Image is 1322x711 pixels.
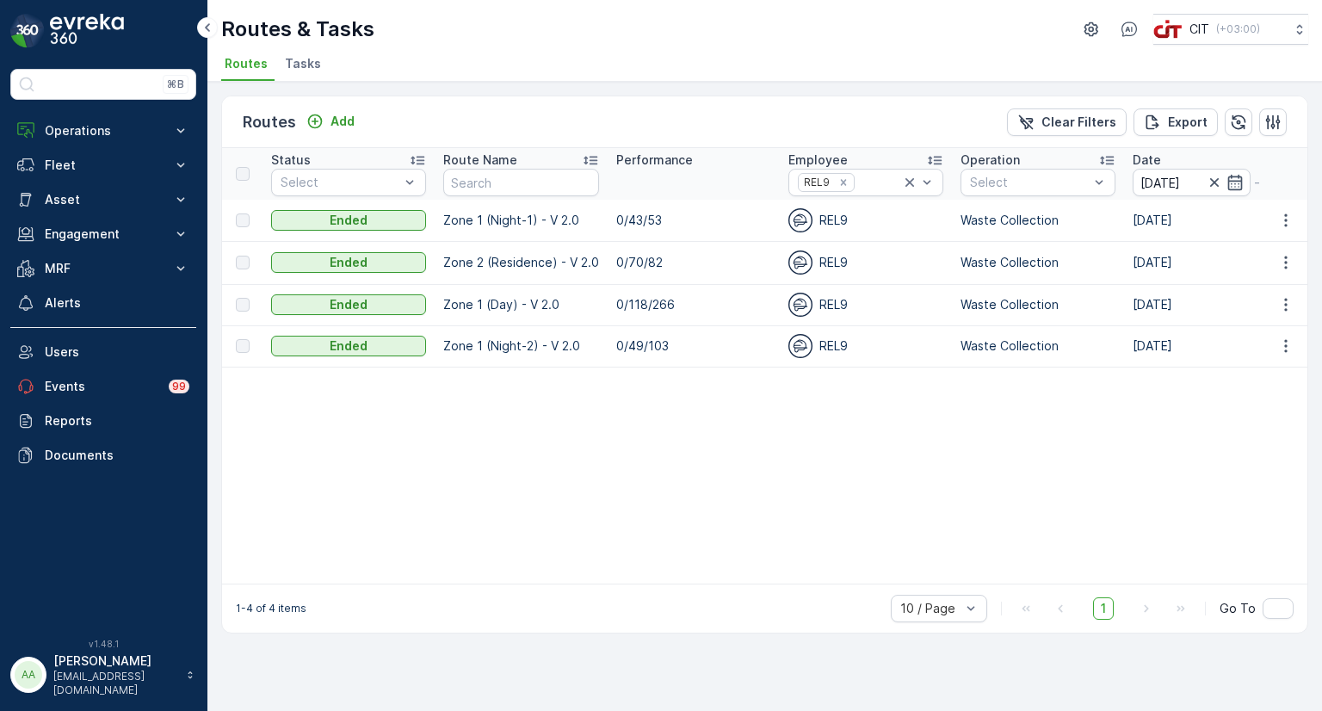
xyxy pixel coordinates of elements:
[271,252,426,273] button: Ended
[788,334,812,358] img: svg%3e
[330,254,368,271] p: Ended
[172,380,186,393] p: 99
[788,151,848,169] p: Employee
[10,639,196,649] span: v 1.48.1
[961,151,1020,169] p: Operation
[970,174,1089,191] p: Select
[10,182,196,217] button: Asset
[608,284,780,325] td: 0/118/266
[330,113,355,130] p: Add
[271,294,426,315] button: Ended
[1093,597,1114,620] span: 1
[608,325,780,367] td: 0/49/103
[45,260,162,277] p: MRF
[1216,22,1260,36] p: ( +03:00 )
[45,412,189,430] p: Reports
[45,157,162,174] p: Fleet
[443,151,517,169] p: Route Name
[45,226,162,243] p: Engagement
[53,652,177,670] p: [PERSON_NAME]
[10,14,45,48] img: logo
[221,15,374,43] p: Routes & Tasks
[281,174,399,191] p: Select
[45,294,189,312] p: Alerts
[788,293,943,317] div: REL9
[45,447,189,464] p: Documents
[236,256,250,269] div: Toggle Row Selected
[236,339,250,353] div: Toggle Row Selected
[608,200,780,241] td: 0/43/53
[788,208,812,232] img: svg%3e
[1153,14,1308,45] button: CIT(+03:00)
[834,176,853,189] div: Remove REL9
[10,369,196,404] a: Events99
[788,250,812,275] img: svg%3e
[45,378,158,395] p: Events
[443,169,599,196] input: Search
[10,652,196,697] button: AA[PERSON_NAME][EMAIL_ADDRESS][DOMAIN_NAME]
[10,438,196,473] a: Documents
[10,114,196,148] button: Operations
[53,670,177,697] p: [EMAIL_ADDRESS][DOMAIN_NAME]
[788,293,812,317] img: svg%3e
[45,343,189,361] p: Users
[10,335,196,369] a: Users
[50,14,124,48] img: logo_dark-DEwI_e13.png
[271,336,426,356] button: Ended
[435,284,608,325] td: Zone 1 (Day) - V 2.0
[435,325,608,367] td: Zone 1 (Night-2) - V 2.0
[1254,172,1260,193] p: -
[616,151,693,169] p: Performance
[225,55,268,72] span: Routes
[15,661,42,689] div: AA
[799,174,832,190] div: REL9
[10,148,196,182] button: Fleet
[330,212,368,229] p: Ended
[1189,21,1209,38] p: CIT
[952,325,1124,367] td: Waste Collection
[236,213,250,227] div: Toggle Row Selected
[285,55,321,72] span: Tasks
[952,284,1124,325] td: Waste Collection
[1041,114,1116,131] p: Clear Filters
[167,77,184,91] p: ⌘B
[788,208,943,232] div: REL9
[330,296,368,313] p: Ended
[300,111,361,132] button: Add
[271,151,311,169] p: Status
[236,298,250,312] div: Toggle Row Selected
[435,200,608,241] td: Zone 1 (Night-1) - V 2.0
[1153,20,1183,39] img: cit-logo_pOk6rL0.png
[236,602,306,615] p: 1-4 of 4 items
[10,251,196,286] button: MRF
[1168,114,1208,131] p: Export
[1134,108,1218,136] button: Export
[952,200,1124,241] td: Waste Collection
[1133,169,1251,196] input: dd/mm/yyyy
[435,241,608,284] td: Zone 2 (Residence) - V 2.0
[45,191,162,208] p: Asset
[45,122,162,139] p: Operations
[952,241,1124,284] td: Waste Collection
[1007,108,1127,136] button: Clear Filters
[1133,151,1161,169] p: Date
[10,286,196,320] a: Alerts
[10,404,196,438] a: Reports
[1220,600,1256,617] span: Go To
[788,334,943,358] div: REL9
[788,250,943,275] div: REL9
[330,337,368,355] p: Ended
[10,217,196,251] button: Engagement
[271,210,426,231] button: Ended
[243,110,296,134] p: Routes
[608,241,780,284] td: 0/70/82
